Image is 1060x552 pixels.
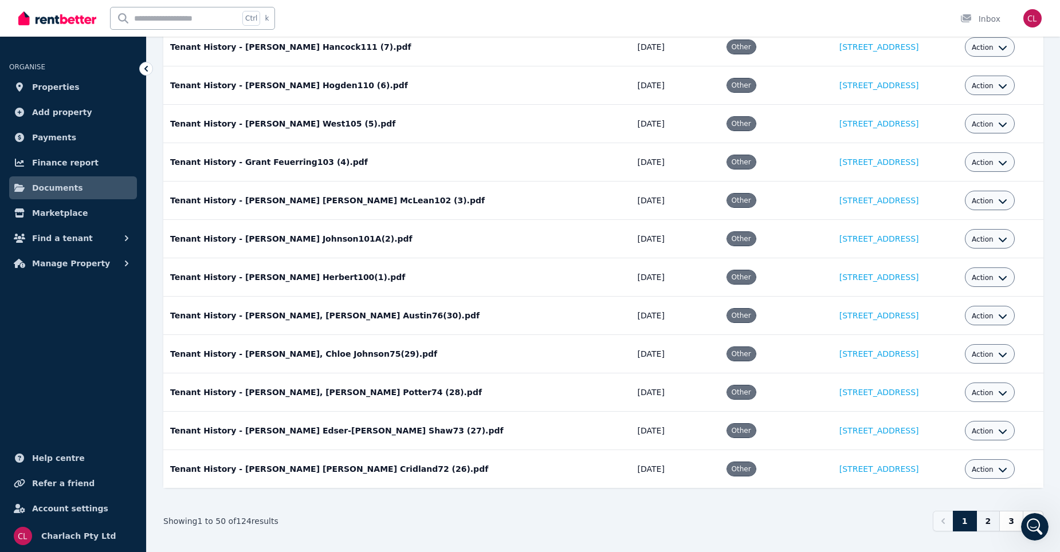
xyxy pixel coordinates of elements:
td: [DATE] [631,373,720,412]
button: Action [972,273,1007,282]
span: Documents [32,181,83,195]
a: 1 [953,511,977,531]
a: [STREET_ADDRESS] [839,388,919,397]
td: Tenant History - [PERSON_NAME], Chloe Johnson75(29).pdf [163,335,631,373]
span: Action [972,273,994,282]
td: [DATE] [631,28,720,66]
button: Manage Property [9,252,137,275]
span: Other [732,120,751,128]
a: Add property [9,101,137,124]
td: [DATE] [631,220,720,258]
span: Find a tenant [32,231,93,245]
span: Other [732,158,751,166]
td: Tenant History - [PERSON_NAME] Johnson101A(2).pdf [163,220,631,258]
a: [STREET_ADDRESS] [839,464,919,474]
span: Help centre [32,451,85,465]
span: Other [732,465,751,473]
td: Tenant History - [PERSON_NAME], [PERSON_NAME] Potter74 (28).pdf [163,373,631,412]
button: Action [972,235,1007,244]
td: Tenant History - [PERSON_NAME] [PERSON_NAME] Cridland72 (26).pdf [163,450,631,488]
nav: Pagination [933,511,1043,531]
td: [DATE] [631,297,720,335]
td: [DATE] [631,105,720,143]
td: Tenant History - [PERSON_NAME], [PERSON_NAME] Austin76(30).pdf [163,297,631,335]
button: Action [972,350,1007,359]
button: Find a tenant [9,227,137,250]
span: 1 [197,516,202,526]
span: Manage Property [32,257,110,270]
span: Other [732,350,751,358]
button: Action [972,427,1007,436]
td: [DATE] [631,258,720,297]
span: Add property [32,105,92,119]
span: Charlach Pty Ltd [41,529,116,543]
a: Properties [9,76,137,98]
td: Tenant History - [PERSON_NAME] [PERSON_NAME] McLean102 (3).pdf [163,182,631,220]
span: k [265,14,269,23]
button: Action [972,388,1007,397]
td: Tenant History - [PERSON_NAME] West105 (5).pdf [163,105,631,143]
span: 124 [236,516,252,526]
a: Finance report [9,151,137,174]
a: [STREET_ADDRESS] [839,196,919,205]
span: Action [972,465,994,474]
span: Action [972,158,994,167]
span: Finance report [32,156,99,169]
span: Refer a friend [32,476,95,490]
span: Ctrl [242,11,260,26]
a: [STREET_ADDRESS] [839,273,919,282]
div: Inbox [960,13,1000,25]
a: Account settings [9,497,137,520]
a: Documents [9,176,137,199]
span: Account settings [32,502,108,515]
img: Charlach Pty Ltd [14,527,32,545]
a: [STREET_ADDRESS] [839,42,919,52]
span: Action [972,312,994,321]
span: Payments [32,131,76,144]
a: [STREET_ADDRESS] [839,234,919,243]
a: [STREET_ADDRESS] [839,349,919,358]
td: Tenant History - [PERSON_NAME] Hancock111 (7).pdf [163,28,631,66]
span: Other [732,312,751,320]
td: Tenant History - [PERSON_NAME] Edser-[PERSON_NAME] Shaw73 (27).pdf [163,412,631,450]
span: Other [732,235,751,243]
a: 2 [976,511,1000,531]
span: Marketplace [32,206,88,220]
img: RentBetter [18,10,96,27]
a: [STREET_ADDRESS] [839,157,919,167]
span: Action [972,120,994,129]
a: Marketplace [9,202,137,224]
span: Other [732,196,751,204]
td: [DATE] [631,450,720,488]
span: Action [972,350,994,359]
a: [STREET_ADDRESS] [839,311,919,320]
td: [DATE] [631,66,720,105]
button: Action [972,312,1007,321]
span: Action [972,388,994,397]
a: Payments [9,126,137,149]
button: Action [972,158,1007,167]
td: Tenant History - Grant Feuerring103 (4).pdf [163,143,631,182]
a: Help centre [9,447,137,470]
span: Other [732,388,751,396]
a: [STREET_ADDRESS] [839,81,919,90]
span: Action [972,235,994,244]
span: Properties [32,80,80,94]
a: Refer a friend [9,472,137,495]
span: Other [732,427,751,435]
img: Charlach Pty Ltd [1023,9,1042,27]
td: [DATE] [631,412,720,450]
button: Action [972,465,1007,474]
iframe: Intercom live chat [1021,513,1049,541]
td: Tenant History - [PERSON_NAME] Hogden110 (6).pdf [163,66,631,105]
td: Tenant History - [PERSON_NAME] Herbert100(1).pdf [163,258,631,297]
td: [DATE] [631,182,720,220]
button: Action [972,196,1007,206]
button: Action [972,43,1007,52]
button: Action [972,120,1007,129]
span: 50 [215,516,226,526]
a: 3 [999,511,1023,531]
span: Other [732,81,751,89]
span: Action [972,81,994,90]
span: Other [732,273,751,281]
